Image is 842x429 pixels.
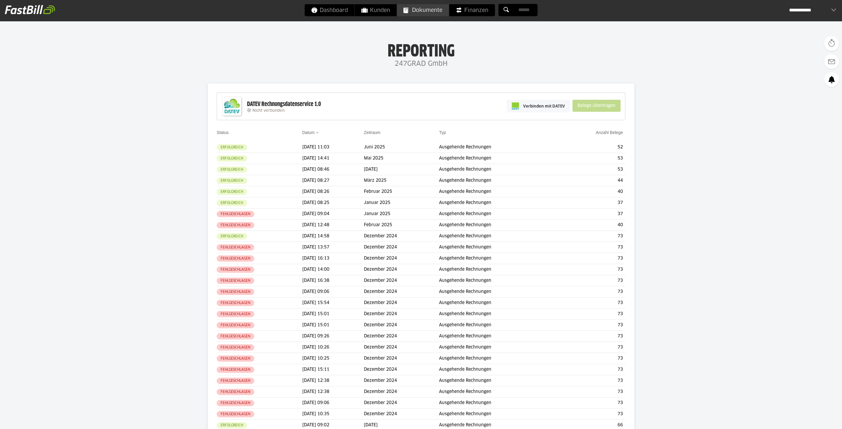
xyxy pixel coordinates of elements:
[364,275,439,286] td: Dezember 2024
[364,186,439,197] td: Februar 2025
[217,322,254,328] sl-badge: Fehlgeschlagen
[404,4,442,16] span: Dokumente
[558,342,625,353] td: 73
[558,231,625,242] td: 73
[247,100,321,108] div: DATEV Rechnungsdatenservice 1.0
[302,320,364,331] td: [DATE] 15:01
[439,331,558,342] td: Ausgehende Rechnungen
[558,364,625,375] td: 73
[217,411,254,417] sl-badge: Fehlgeschlagen
[558,264,625,275] td: 73
[302,331,364,342] td: [DATE] 09:26
[364,309,439,320] td: Dezember 2024
[217,278,254,284] sl-badge: Fehlgeschlagen
[364,409,439,420] td: Dezember 2024
[217,378,254,384] sl-badge: Fehlgeschlagen
[302,397,364,409] td: [DATE] 09:06
[364,142,439,153] td: Juni 2025
[512,102,519,110] img: pi-datev-logo-farbig-24.svg
[217,389,254,395] sl-badge: Fehlgeschlagen
[439,320,558,331] td: Ausgehende Rechnungen
[439,386,558,397] td: Ausgehende Rechnungen
[217,244,254,251] sl-badge: Fehlgeschlagen
[302,375,364,386] td: [DATE] 12:38
[456,4,488,16] span: Finanzen
[217,200,247,206] sl-badge: Erfolgreich
[217,300,254,306] sl-badge: Fehlgeschlagen
[439,353,558,364] td: Ausgehende Rechnungen
[364,386,439,397] td: Dezember 2024
[302,264,364,275] td: [DATE] 14:00
[558,242,625,253] td: 73
[302,253,364,264] td: [DATE] 16:13
[302,286,364,297] td: [DATE] 09:06
[439,242,558,253] td: Ausgehende Rechnungen
[507,100,570,112] a: Verbinden mit DATEV
[572,100,621,112] sl-button: Belege übertragen
[439,253,558,264] td: Ausgehende Rechnungen
[302,275,364,286] td: [DATE] 16:38
[558,286,625,297] td: 73
[217,400,254,406] sl-badge: Fehlgeschlagen
[439,231,558,242] td: Ausgehende Rechnungen
[302,386,364,397] td: [DATE] 12:38
[439,275,558,286] td: Ausgehende Rechnungen
[439,186,558,197] td: Ausgehende Rechnungen
[796,411,836,426] iframe: Öffnet ein Widget, in dem Sie weitere Informationen finden
[439,342,558,353] td: Ausgehende Rechnungen
[302,175,364,186] td: [DATE] 08:27
[5,5,55,14] img: fastbill_logo_white.png
[439,153,558,164] td: Ausgehende Rechnungen
[558,409,625,420] td: 73
[364,253,439,264] td: Dezember 2024
[302,364,364,375] td: [DATE] 15:11
[364,397,439,409] td: Dezember 2024
[558,153,625,164] td: 53
[217,333,254,339] sl-badge: Fehlgeschlagen
[439,220,558,231] td: Ausgehende Rechnungen
[596,130,623,135] a: Anzahl Belege
[217,422,247,428] sl-badge: Erfolgreich
[217,144,247,151] sl-badge: Erfolgreich
[302,130,315,135] a: Datum
[558,331,625,342] td: 73
[217,189,247,195] sl-badge: Erfolgreich
[558,253,625,264] td: 73
[439,208,558,220] td: Ausgehende Rechnungen
[302,208,364,220] td: [DATE] 09:04
[364,231,439,242] td: Dezember 2024
[364,353,439,364] td: Dezember 2024
[439,309,558,320] td: Ausgehende Rechnungen
[364,208,439,220] td: Januar 2025
[364,297,439,309] td: Dezember 2024
[364,264,439,275] td: Dezember 2024
[364,242,439,253] td: Dezember 2024
[364,331,439,342] td: Dezember 2024
[558,397,625,409] td: 73
[439,130,446,135] a: Typ
[217,166,247,173] sl-badge: Erfolgreich
[364,220,439,231] td: Februar 2025
[439,286,558,297] td: Ausgehende Rechnungen
[397,4,449,16] a: Dokumente
[558,220,625,231] td: 40
[364,175,439,186] td: März 2025
[558,309,625,320] td: 73
[217,311,254,317] sl-badge: Fehlgeschlagen
[439,297,558,309] td: Ausgehende Rechnungen
[302,153,364,164] td: [DATE] 14:41
[364,197,439,208] td: Januar 2025
[558,386,625,397] td: 73
[558,275,625,286] td: 73
[364,130,380,135] a: Zeitraum
[220,94,244,118] img: DATEV-Datenservice Logo
[362,4,390,16] span: Kunden
[439,164,558,175] td: Ausgehende Rechnungen
[305,4,355,16] a: Dashboard
[302,309,364,320] td: [DATE] 15:01
[302,220,364,231] td: [DATE] 12:48
[364,320,439,331] td: Dezember 2024
[302,197,364,208] td: [DATE] 08:25
[558,175,625,186] td: 44
[439,142,558,153] td: Ausgehende Rechnungen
